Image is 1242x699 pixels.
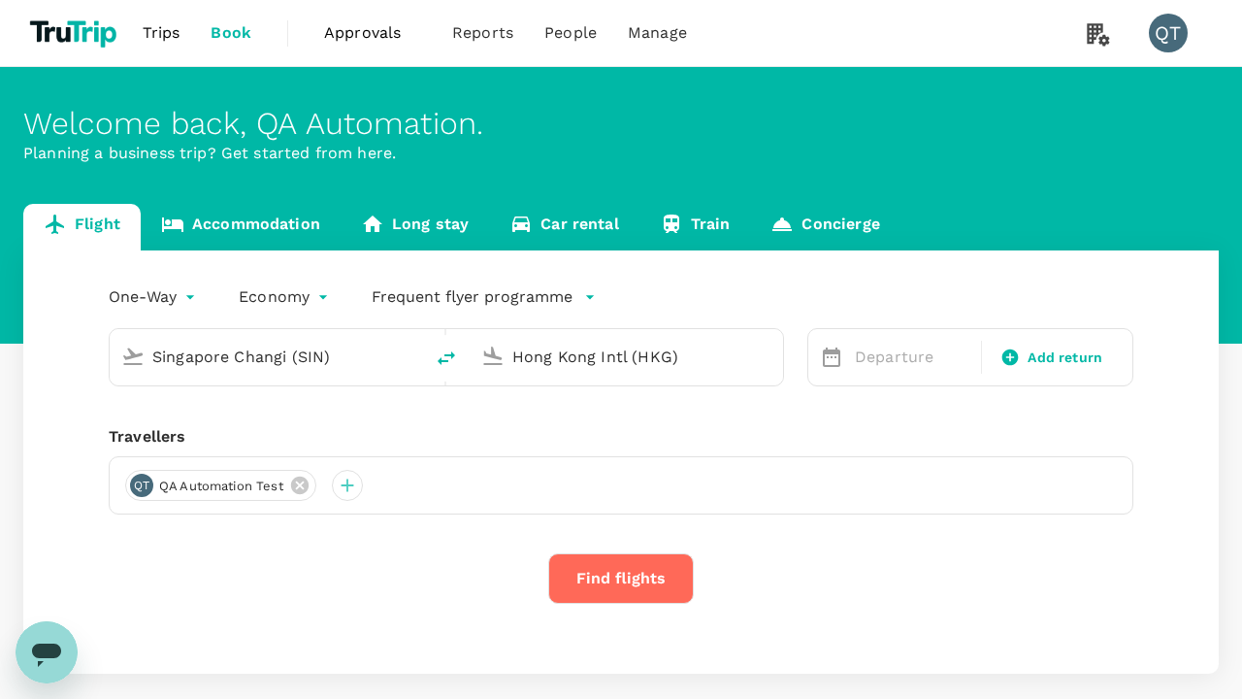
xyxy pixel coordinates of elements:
[769,354,773,358] button: Open
[16,621,78,683] iframe: Button to launch messaging window
[23,106,1219,142] div: Welcome back , QA Automation .
[855,346,969,369] p: Departure
[341,204,489,250] a: Long stay
[544,21,597,45] span: People
[628,21,687,45] span: Manage
[452,21,513,45] span: Reports
[372,285,596,309] button: Frequent flyer programme
[512,342,742,372] input: Going to
[143,21,180,45] span: Trips
[1028,348,1102,368] span: Add return
[23,204,141,250] a: Flight
[372,285,572,309] p: Frequent flyer programme
[141,204,341,250] a: Accommodation
[147,477,295,496] span: QA Automation Test
[548,553,694,604] button: Find flights
[489,204,639,250] a: Car rental
[23,142,1219,165] p: Planning a business trip? Get started from here.
[23,12,127,54] img: TruTrip logo
[125,470,316,501] div: QTQA Automation Test
[109,282,200,313] div: One-Way
[639,204,751,250] a: Train
[239,282,333,313] div: Economy
[152,342,382,372] input: Depart from
[130,474,153,497] div: QT
[211,21,251,45] span: Book
[1149,14,1188,52] div: QT
[750,204,899,250] a: Concierge
[109,425,1133,449] div: Travellers
[409,354,413,358] button: Open
[423,335,470,382] button: delete
[324,21,421,45] span: Approvals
